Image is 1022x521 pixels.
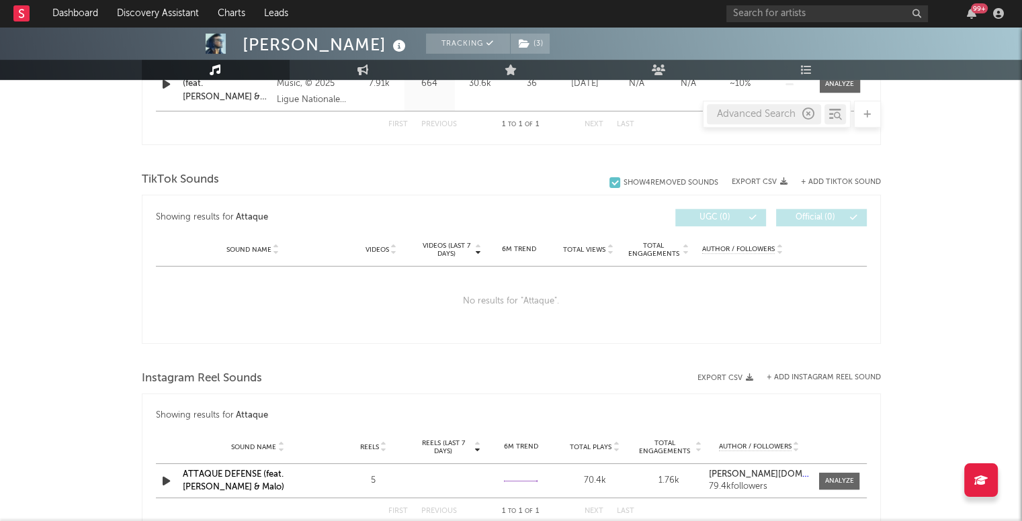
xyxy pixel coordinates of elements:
[635,474,702,487] div: 1.76k
[414,439,473,455] span: Reels (last 7 days)
[675,209,766,226] button: UGC(0)
[666,77,711,91] div: N/A
[142,172,219,188] span: TikTok Sounds
[684,214,746,222] span: UGC ( 0 )
[509,77,556,91] div: 36
[562,77,607,91] div: [DATE]
[408,77,452,91] div: 664
[707,104,821,124] div: Advanced Search
[801,179,881,186] button: + Add TikTok Sound
[226,246,271,254] span: Sound Name
[709,470,810,479] a: [PERSON_NAME][DOMAIN_NAME]
[484,504,558,520] div: 1 1 1
[458,77,502,91] div: 30.6k
[419,242,473,258] span: Videos (last 7 days)
[508,508,516,514] span: to
[488,442,555,452] div: 6M Trend
[635,439,694,455] span: Total Engagements
[767,374,881,381] button: + Add Instagram Reel Sound
[360,443,379,451] span: Reels
[702,245,775,254] span: Author / Followers
[156,408,867,424] div: Showing results for
[511,34,550,54] button: (3)
[156,209,511,226] div: Showing results for
[183,64,271,104] a: ATTAQUE DEFENSE (feat. [PERSON_NAME] & Malo)
[231,443,276,451] span: Sound Name
[156,267,867,336] div: No results for " Attaque ".
[617,508,634,515] button: Last
[585,508,603,515] button: Next
[421,508,457,515] button: Previous
[142,371,262,387] span: Instagram Reel Sounds
[236,209,268,226] div: Attaque
[561,474,628,487] div: 70.4k
[570,443,611,451] span: Total Plays
[388,508,408,515] button: First
[525,508,533,514] span: of
[785,214,847,222] span: Official ( 0 )
[709,482,810,491] div: 79.4k followers
[563,246,605,254] span: Total Views
[967,8,976,19] button: 99+
[366,246,389,254] span: Videos
[614,77,659,91] div: N/A
[426,34,510,54] button: Tracking
[357,77,401,91] div: 7.91k
[718,77,763,91] div: ~ 10 %
[971,3,988,13] div: 99 +
[510,34,550,54] span: ( 3 )
[753,374,881,381] div: + Add Instagram Reel Sound
[277,60,350,108] div: Label Adore Music, © 2025 Ligue Nationale de Basket - Artiworks - Warner Music France
[236,408,268,424] div: Attaque
[776,209,867,226] button: Official(0)
[709,470,849,479] strong: [PERSON_NAME][DOMAIN_NAME]
[732,178,787,186] button: Export CSV
[719,442,792,451] span: Author / Followers
[624,179,718,187] div: Show 4 Removed Sounds
[626,242,681,258] span: Total Engagements
[787,179,881,186] button: + Add TikTok Sound
[488,244,550,254] div: 6M Trend
[183,470,284,492] a: ATTAQUE DEFENSE (feat. [PERSON_NAME] & Malo)
[243,34,409,56] div: [PERSON_NAME]
[340,474,407,487] div: 5
[697,374,753,382] button: Export CSV
[726,5,928,22] input: Search for artists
